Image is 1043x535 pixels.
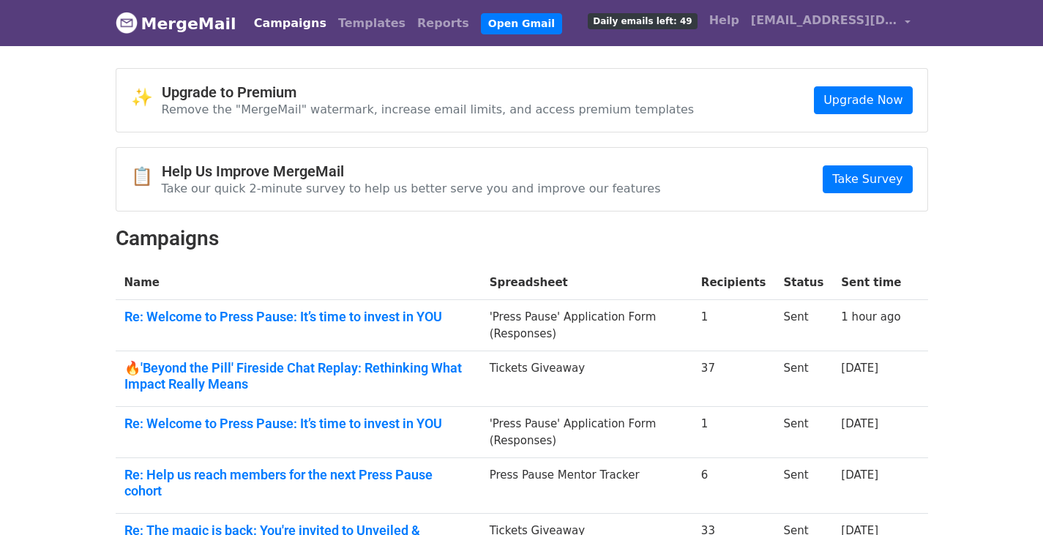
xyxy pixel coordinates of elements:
[814,86,912,114] a: Upgrade Now
[116,12,138,34] img: MergeMail logo
[131,87,162,108] span: ✨
[841,362,878,375] a: [DATE]
[248,9,332,38] a: Campaigns
[774,407,832,458] td: Sent
[582,6,703,35] a: Daily emails left: 49
[692,458,775,514] td: 6
[774,300,832,351] td: Sent
[481,351,692,407] td: Tickets Giveaway
[774,266,832,300] th: Status
[162,102,695,117] p: Remove the "MergeMail" watermark, increase email limits, and access premium templates
[162,181,661,196] p: Take our quick 2-minute survey to help us better serve you and improve our features
[823,165,912,193] a: Take Survey
[131,166,162,187] span: 📋
[481,300,692,351] td: 'Press Pause' Application Form (Responses)
[841,417,878,430] a: [DATE]
[751,12,897,29] span: [EMAIL_ADDRESS][DOMAIN_NAME]
[692,300,775,351] td: 1
[692,351,775,407] td: 37
[116,226,928,251] h2: Campaigns
[332,9,411,38] a: Templates
[832,266,910,300] th: Sent time
[481,13,562,34] a: Open Gmail
[588,13,697,29] span: Daily emails left: 49
[774,351,832,407] td: Sent
[692,266,775,300] th: Recipients
[124,360,472,392] a: 🔥'Beyond the Pill' Fireside Chat Replay: Rethinking What Impact Really Means
[481,266,692,300] th: Spreadsheet
[481,458,692,514] td: Press Pause Mentor Tracker
[841,468,878,482] a: [DATE]
[481,407,692,458] td: 'Press Pause' Application Form (Responses)
[116,266,481,300] th: Name
[162,83,695,101] h4: Upgrade to Premium
[162,162,661,180] h4: Help Us Improve MergeMail
[411,9,475,38] a: Reports
[116,8,236,39] a: MergeMail
[745,6,916,40] a: [EMAIL_ADDRESS][DOMAIN_NAME]
[124,309,472,325] a: Re: Welcome to Press Pause: It’s time to invest in YOU
[692,407,775,458] td: 1
[124,416,472,432] a: Re: Welcome to Press Pause: It’s time to invest in YOU
[841,310,900,323] a: 1 hour ago
[703,6,745,35] a: Help
[124,467,472,498] a: Re: Help us reach members for the next Press Pause cohort
[774,458,832,514] td: Sent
